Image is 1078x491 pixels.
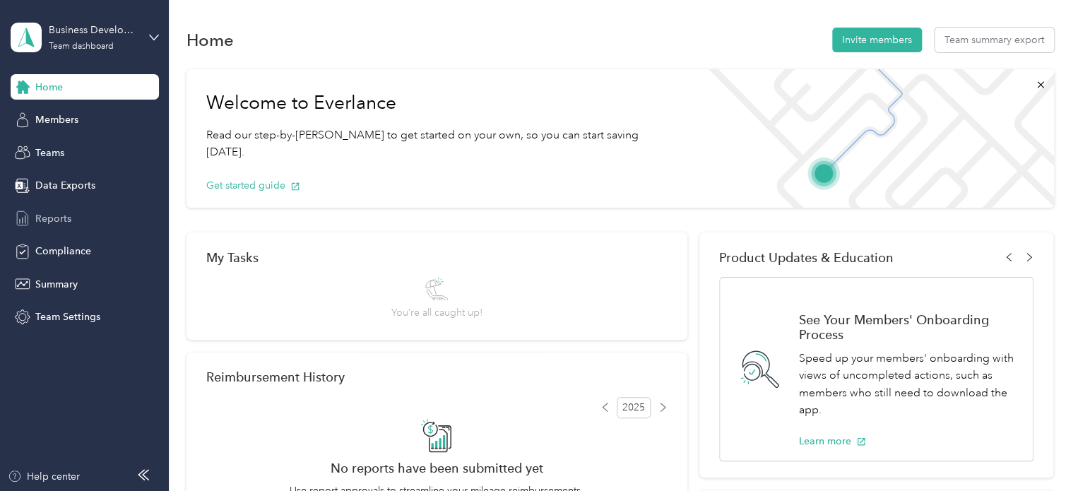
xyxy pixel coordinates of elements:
[617,397,651,418] span: 2025
[694,69,1053,208] img: Welcome to everlance
[719,250,894,265] span: Product Updates & Education
[999,412,1078,491] iframe: Everlance-gr Chat Button Frame
[35,178,95,193] span: Data Exports
[35,244,91,259] span: Compliance
[49,42,114,51] div: Team dashboard
[935,28,1054,52] button: Team summary export
[35,309,100,324] span: Team Settings
[206,92,675,114] h1: Welcome to Everlance
[206,178,300,193] button: Get started guide
[799,434,866,449] button: Learn more
[832,28,922,52] button: Invite members
[206,126,675,161] p: Read our step-by-[PERSON_NAME] to get started on your own, so you can start saving [DATE].
[206,250,668,265] div: My Tasks
[799,350,1018,419] p: Speed up your members' onboarding with views of uncompleted actions, such as members who still ne...
[35,211,71,226] span: Reports
[8,469,80,484] button: Help center
[206,461,668,475] h2: No reports have been submitted yet
[206,369,345,384] h2: Reimbursement History
[35,277,78,292] span: Summary
[186,32,234,47] h1: Home
[391,305,482,320] span: You’re all caught up!
[799,312,1018,342] h1: See Your Members' Onboarding Process
[35,112,78,127] span: Members
[35,80,63,95] span: Home
[35,146,64,160] span: Teams
[49,23,137,37] div: Business Development Team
